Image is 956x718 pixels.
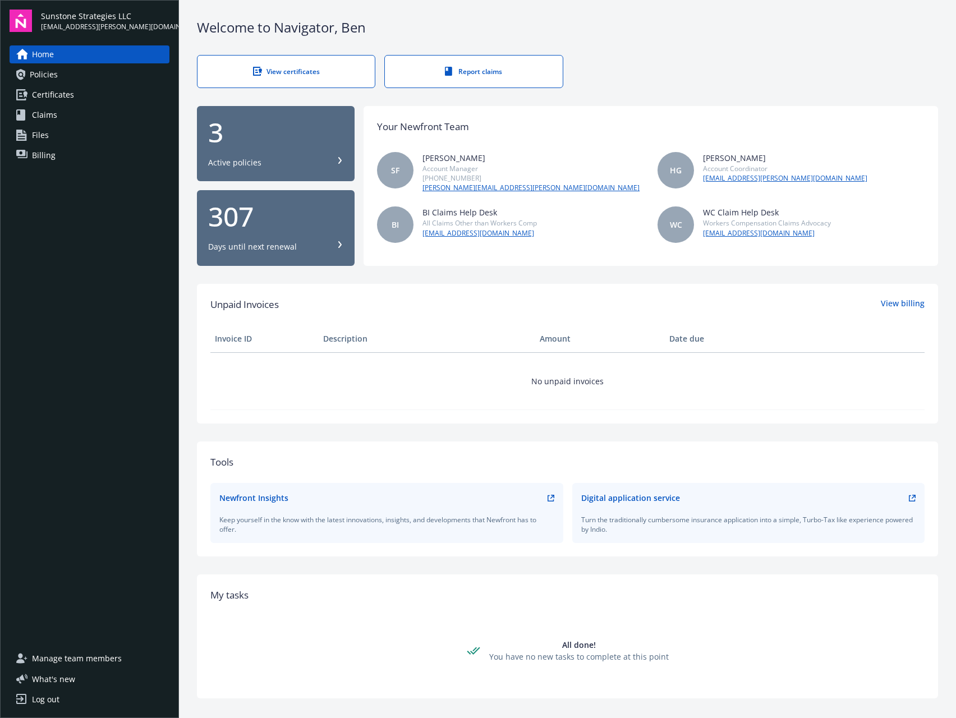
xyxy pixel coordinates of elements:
[10,86,169,104] a: Certificates
[10,10,32,32] img: navigator-logo.svg
[10,126,169,144] a: Files
[197,55,375,88] a: View certificates
[10,650,169,668] a: Manage team members
[422,173,640,183] div: [PHONE_NUMBER]
[210,588,925,602] div: My tasks
[581,515,916,534] div: Turn the traditionally cumbersome insurance application into a simple, Turbo-Tax like experience ...
[881,297,925,312] a: View billing
[489,639,669,651] div: All done!
[210,455,925,470] div: Tools
[535,325,665,352] th: Amount
[32,86,74,104] span: Certificates
[703,206,831,218] div: WC Claim Help Desk
[210,352,925,409] td: No unpaid invoices
[665,325,773,352] th: Date due
[703,152,867,164] div: [PERSON_NAME]
[208,157,261,168] div: Active policies
[210,325,319,352] th: Invoice ID
[489,651,669,662] div: You have no new tasks to complete at this point
[670,164,682,176] span: HG
[197,18,938,37] div: Welcome to Navigator , Ben
[422,228,537,238] a: [EMAIL_ADDRESS][DOMAIN_NAME]
[208,241,297,252] div: Days until next renewal
[703,173,867,183] a: [EMAIL_ADDRESS][PERSON_NAME][DOMAIN_NAME]
[32,650,122,668] span: Manage team members
[392,219,399,231] span: BI
[208,119,343,146] div: 3
[32,126,49,144] span: Files
[407,67,540,76] div: Report claims
[220,67,352,76] div: View certificates
[32,673,75,685] span: What ' s new
[197,190,355,266] button: 307Days until next renewal
[319,325,535,352] th: Description
[32,691,59,708] div: Log out
[10,146,169,164] a: Billing
[703,218,831,228] div: Workers Compensation Claims Advocacy
[10,673,93,685] button: What's new
[30,66,58,84] span: Policies
[219,492,288,504] div: Newfront Insights
[32,45,54,63] span: Home
[422,218,537,228] div: All Claims Other than Workers Comp
[391,164,399,176] span: SF
[581,492,680,504] div: Digital application service
[422,152,640,164] div: [PERSON_NAME]
[41,10,169,22] span: Sunstone Strategies LLC
[377,119,469,134] div: Your Newfront Team
[10,106,169,124] a: Claims
[41,10,169,32] button: Sunstone Strategies LLC[EMAIL_ADDRESS][PERSON_NAME][DOMAIN_NAME]
[208,203,343,230] div: 307
[10,45,169,63] a: Home
[384,55,563,88] a: Report claims
[210,297,279,312] span: Unpaid Invoices
[422,206,537,218] div: BI Claims Help Desk
[703,228,831,238] a: [EMAIL_ADDRESS][DOMAIN_NAME]
[219,515,554,534] div: Keep yourself in the know with the latest innovations, insights, and developments that Newfront h...
[32,106,57,124] span: Claims
[422,183,640,193] a: [PERSON_NAME][EMAIL_ADDRESS][PERSON_NAME][DOMAIN_NAME]
[32,146,56,164] span: Billing
[41,22,169,32] span: [EMAIL_ADDRESS][PERSON_NAME][DOMAIN_NAME]
[670,219,682,231] span: WC
[703,164,867,173] div: Account Coordinator
[10,66,169,84] a: Policies
[197,106,355,182] button: 3Active policies
[422,164,640,173] div: Account Manager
